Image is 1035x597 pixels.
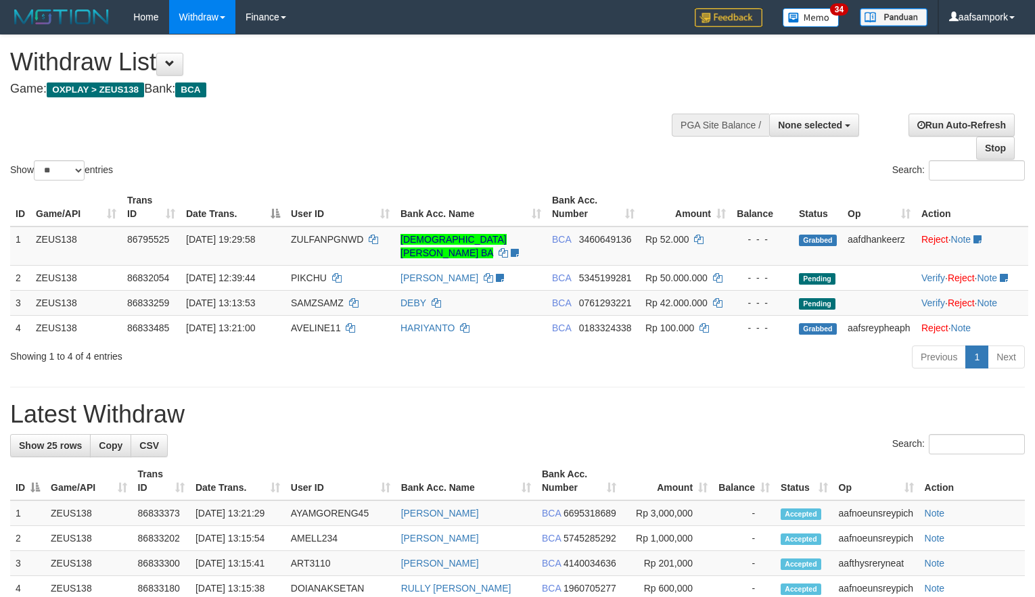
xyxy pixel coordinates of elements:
a: Note [977,272,997,283]
h1: Latest Withdraw [10,401,1025,428]
td: Rp 3,000,000 [622,500,713,526]
td: ART3110 [285,551,396,576]
span: Copy 4140034636 to clipboard [563,558,616,569]
a: Verify [921,272,945,283]
span: BCA [552,297,571,308]
h1: Withdraw List [10,49,676,76]
td: ZEUS138 [45,526,133,551]
a: Note [925,508,945,519]
img: panduan.png [860,8,927,26]
td: 4 [10,315,30,340]
th: Game/API: activate to sort column ascending [45,462,133,500]
td: 86833373 [133,500,190,526]
a: Reject [921,323,948,333]
th: User ID: activate to sort column ascending [285,462,396,500]
th: Bank Acc. Number: activate to sort column ascending [536,462,622,500]
a: HARIYANTO [400,323,455,333]
a: Next [988,345,1025,368]
label: Search: [892,160,1025,181]
td: 1 [10,226,30,266]
th: Game/API: activate to sort column ascending [30,188,122,226]
span: [DATE] 12:39:44 [186,272,255,283]
span: Copy 6695318689 to clipboard [563,508,616,519]
a: [PERSON_NAME] [400,272,478,283]
td: [DATE] 13:21:29 [190,500,285,526]
span: Rp 100.000 [645,323,694,333]
th: Balance [731,188,793,226]
a: [PERSON_NAME] [401,533,479,544]
a: [DEMOGRAPHIC_DATA][PERSON_NAME] BA [400,234,507,258]
span: Copy [99,440,122,451]
td: · [916,226,1028,266]
th: Amount: activate to sort column ascending [622,462,713,500]
a: Run Auto-Refresh [908,114,1015,137]
span: BCA [542,508,561,519]
span: 86832054 [127,272,169,283]
td: - [713,500,775,526]
a: Verify [921,297,945,308]
td: AYAMGORENG45 [285,500,396,526]
span: Grabbed [799,323,837,335]
td: ZEUS138 [30,290,122,315]
td: ZEUS138 [30,265,122,290]
th: Date Trans.: activate to sort column descending [181,188,285,226]
a: Note [977,297,997,308]
span: CSV [139,440,159,451]
span: Pending [799,273,835,285]
select: Showentries [34,160,85,181]
td: Rp 1,000,000 [622,526,713,551]
span: BCA [542,558,561,569]
td: AMELL234 [285,526,396,551]
th: Op: activate to sort column ascending [842,188,916,226]
span: Copy 1960705277 to clipboard [563,583,616,594]
span: None selected [778,120,842,130]
span: 34 [830,3,848,16]
span: Copy 0761293221 to clipboard [579,297,632,308]
a: DEBY [400,297,426,308]
span: BCA [552,272,571,283]
a: RULLY [PERSON_NAME] [401,583,511,594]
span: BCA [542,533,561,544]
th: Action [916,188,1028,226]
th: ID: activate to sort column descending [10,462,45,500]
td: ZEUS138 [45,551,133,576]
span: ZULFANPGNWD [291,234,363,245]
th: Balance: activate to sort column ascending [713,462,775,500]
td: 2 [10,265,30,290]
th: ID [10,188,30,226]
span: [DATE] 13:21:00 [186,323,255,333]
span: Accepted [781,558,821,570]
a: Previous [912,345,966,368]
td: aafnoeunsreypich [833,526,919,551]
span: Grabbed [799,235,837,246]
span: OXPLAY > ZEUS138 [47,82,144,97]
span: Accepted [781,508,821,520]
td: aafnoeunsreypich [833,500,919,526]
div: - - - [737,296,788,310]
th: Status: activate to sort column ascending [775,462,833,500]
span: 86795525 [127,234,169,245]
label: Show entries [10,160,113,181]
td: - [713,526,775,551]
span: 86833485 [127,323,169,333]
a: Note [925,533,945,544]
td: · · [916,265,1028,290]
span: Accepted [781,533,821,545]
span: Accepted [781,583,821,595]
a: Note [951,323,971,333]
td: [DATE] 13:15:54 [190,526,285,551]
th: Trans ID: activate to sort column ascending [133,462,190,500]
td: - [713,551,775,576]
span: Show 25 rows [19,440,82,451]
div: - - - [737,233,788,246]
a: Reject [921,234,948,245]
span: Copy 0183324338 to clipboard [579,323,632,333]
th: Trans ID: activate to sort column ascending [122,188,181,226]
th: Bank Acc. Number: activate to sort column ascending [547,188,640,226]
img: MOTION_logo.png [10,7,113,27]
td: 3 [10,290,30,315]
a: Note [951,234,971,245]
button: None selected [769,114,859,137]
span: PIKCHU [291,272,327,283]
span: Copy 5745285292 to clipboard [563,533,616,544]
